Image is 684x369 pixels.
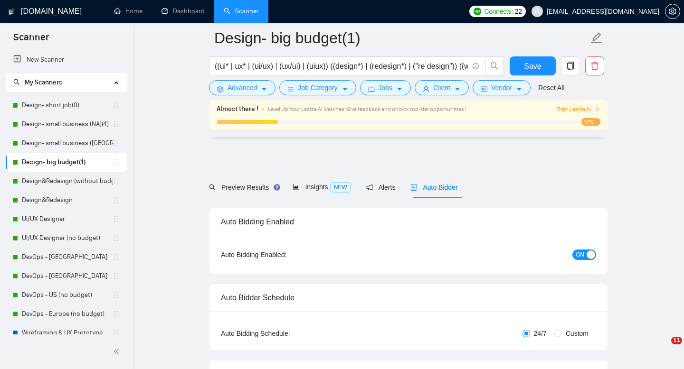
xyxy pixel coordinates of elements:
[6,229,127,248] li: UI/UX Designer (no budget)
[561,56,580,75] button: copy
[454,85,461,92] span: caret-down
[515,6,522,17] span: 22
[287,85,294,92] span: bars
[342,85,348,92] span: caret-down
[6,267,127,286] li: DevOps - Europe
[415,80,469,95] button: userClientcaret-down
[217,104,258,114] span: Almost there !
[113,272,120,280] span: holder
[396,85,403,92] span: caret-down
[13,50,119,69] a: New Scanner
[665,8,680,15] a: setting
[423,85,429,92] span: user
[221,328,346,339] div: Auto Bidding Schedule:
[433,83,450,93] span: Client
[293,183,351,191] span: Insights
[113,196,120,204] span: holder
[379,83,393,93] span: Jobs
[273,183,281,192] div: Tooltip anchor
[484,6,513,17] span: Connects:
[114,7,142,15] a: homeHome
[261,85,267,92] span: caret-down
[585,56,604,75] button: delete
[8,4,15,19] img: logo
[6,134,127,153] li: Design- small business (Europe)(4)
[113,347,123,356] span: double-left
[228,83,257,93] span: Advanced
[581,118,600,126] span: 17%
[586,62,604,70] span: delete
[113,215,120,223] span: holder
[6,304,127,323] li: DevOps - Europe (no budget)
[481,85,487,92] span: idcard
[6,191,127,210] li: Design&Redesign
[113,329,120,337] span: holder
[410,184,417,191] span: robot
[293,184,299,190] span: area-chart
[516,85,522,92] span: caret-down
[534,8,541,15] span: user
[13,79,20,85] span: search
[491,83,512,93] span: Vendor
[113,139,120,147] span: holder
[224,7,259,15] a: searchScanner
[538,83,564,93] a: Reset All
[209,184,277,191] span: Preview Results
[113,291,120,299] span: holder
[221,284,596,311] div: Auto Bidder Schedule
[671,337,682,344] span: 11
[221,249,346,260] div: Auto Bidding Enabled:
[524,60,541,72] span: Save
[113,158,120,166] span: holder
[22,115,113,134] a: Design- small business (NA)(4)
[298,83,337,93] span: Job Category
[510,56,556,75] button: Save
[22,229,113,248] a: UI/UX Designer (no budget)
[557,105,600,114] button: Train Laziza AI
[113,177,120,185] span: holder
[368,85,375,92] span: folder
[22,210,113,229] a: UI/UX Designer
[22,286,113,304] a: DevOps - US (no budget)
[22,153,113,172] a: Design- big budget(1)
[113,253,120,261] span: holder
[366,184,396,191] span: Alerts
[665,8,680,15] span: setting
[215,60,468,72] input: Search Freelance Jobs...
[22,172,113,191] a: Design&Redesign (without budget)
[652,337,674,360] iframe: Intercom live chat
[268,106,466,112] span: Level Up Your Laziza AI Matches! Give feedback and unlock top-tier opportunities !
[113,234,120,242] span: holder
[330,182,351,193] span: NEW
[473,80,531,95] button: idcardVendorcaret-down
[113,120,120,128] span: holder
[22,191,113,210] a: Design&Redesign
[366,184,373,191] span: notification
[217,85,224,92] span: setting
[13,78,62,86] span: My Scanners
[113,101,120,109] span: holder
[209,80,275,95] button: settingAdvancedcaret-down
[590,32,603,44] span: edit
[485,56,504,75] button: search
[22,267,113,286] a: DevOps - [GEOGRAPHIC_DATA]
[474,8,481,15] img: upwork-logo.png
[576,249,584,260] span: ON
[6,30,57,50] span: Scanner
[279,80,356,95] button: barsJob Categorycaret-down
[22,304,113,323] a: DevOps - Europe (no budget)
[221,208,596,235] div: Auto Bidding Enabled
[410,184,457,191] span: Auto Bidder
[6,50,127,69] li: New Scanner
[360,80,411,95] button: folderJobscaret-down
[214,26,589,50] input: Scanner name...
[6,248,127,267] li: DevOps - US
[209,184,216,191] span: search
[562,328,592,339] span: Custom
[161,7,205,15] a: dashboardDashboard
[22,248,113,267] a: DevOps - [GEOGRAPHIC_DATA]
[6,323,127,342] li: Wireframing & UX Prototype
[22,96,113,115] a: Design- short job(0)
[22,134,113,153] a: Design- small business ([GEOGRAPHIC_DATA])(4)
[595,106,600,112] span: right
